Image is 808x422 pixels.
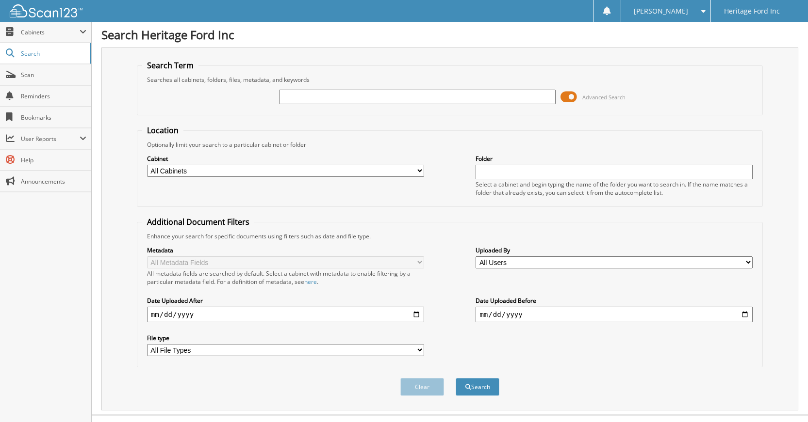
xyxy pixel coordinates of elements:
span: Help [21,156,86,164]
label: Folder [476,155,753,163]
span: [PERSON_NAME] [634,8,688,14]
label: Date Uploaded After [147,297,424,305]
legend: Search Term [142,60,198,71]
legend: Location [142,125,183,136]
span: Bookmarks [21,113,86,122]
input: end [476,307,753,322]
a: here [304,278,317,286]
label: Metadata [147,246,424,254]
label: Cabinet [147,155,424,163]
div: Enhance your search for specific documents using filters such as date and file type. [142,232,758,240]
input: start [147,307,424,322]
div: Optionally limit your search to a particular cabinet or folder [142,141,758,149]
legend: Additional Document Filters [142,217,254,227]
span: Heritage Ford Inc [724,8,780,14]
span: Announcements [21,177,86,186]
span: Reminders [21,92,86,100]
span: Cabinets [21,28,80,36]
label: File type [147,334,424,342]
div: All metadata fields are searched by default. Select a cabinet with metadata to enable filtering b... [147,269,424,286]
span: Search [21,49,85,58]
button: Clear [400,378,444,396]
label: Uploaded By [476,246,753,254]
label: Date Uploaded Before [476,297,753,305]
div: Searches all cabinets, folders, files, metadata, and keywords [142,76,758,84]
img: scan123-logo-white.svg [10,4,82,17]
span: Advanced Search [582,94,626,101]
span: Scan [21,71,86,79]
button: Search [456,378,499,396]
h1: Search Heritage Ford Inc [101,27,798,43]
div: Select a cabinet and begin typing the name of the folder you want to search in. If the name match... [476,180,753,197]
span: User Reports [21,135,80,143]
